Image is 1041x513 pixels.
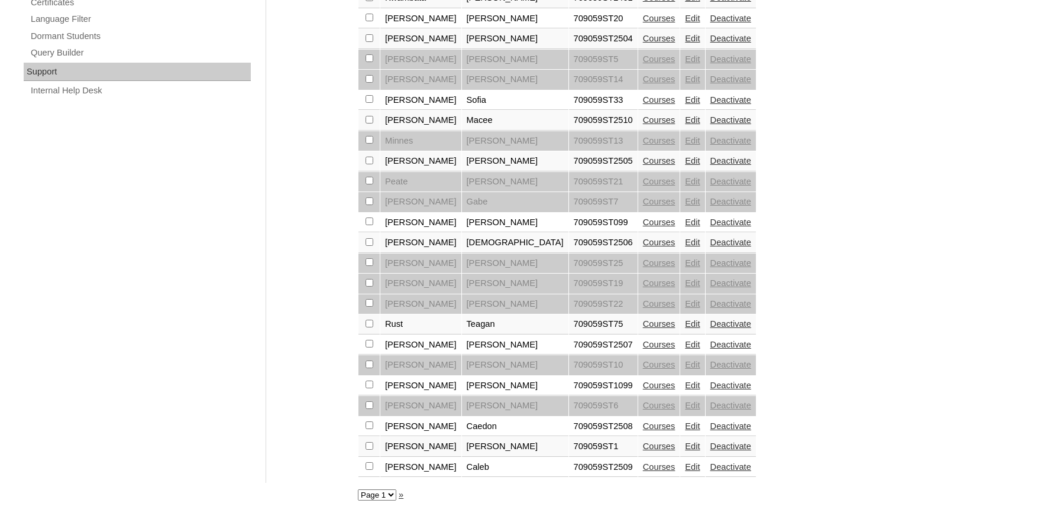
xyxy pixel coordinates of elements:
td: 709059ST14 [569,70,638,90]
a: Edit [685,54,700,64]
td: 709059ST6 [569,396,638,416]
td: [PERSON_NAME] [462,131,568,151]
td: [PERSON_NAME] [462,254,568,274]
a: Deactivate [710,421,751,431]
a: Edit [685,14,700,23]
td: [PERSON_NAME] [380,457,461,478]
td: 709059ST2507 [569,335,638,355]
a: Courses [643,156,675,165]
td: [PERSON_NAME] [380,417,461,437]
a: Edit [685,319,700,329]
td: 709059ST19 [569,274,638,294]
a: Courses [643,238,675,247]
a: Deactivate [710,74,751,84]
td: [PERSON_NAME] [380,335,461,355]
td: [PERSON_NAME] [380,192,461,212]
a: Edit [685,136,700,145]
a: Courses [643,278,675,288]
a: Edit [685,197,700,206]
td: [PERSON_NAME] [462,29,568,49]
a: Deactivate [710,462,751,472]
a: Deactivate [710,54,751,64]
td: [PERSON_NAME] [462,335,568,355]
a: Courses [643,421,675,431]
a: Deactivate [710,197,751,206]
td: [PERSON_NAME] [380,70,461,90]
td: [PERSON_NAME] [380,355,461,375]
a: Deactivate [710,299,751,309]
a: Deactivate [710,381,751,390]
a: Edit [685,34,700,43]
a: Language Filter [30,12,251,27]
a: Query Builder [30,46,251,60]
td: [PERSON_NAME] [380,254,461,274]
a: Edit [685,340,700,349]
a: Courses [643,299,675,309]
td: [PERSON_NAME] [462,70,568,90]
td: [PERSON_NAME] [462,274,568,294]
a: Deactivate [710,238,751,247]
td: [PERSON_NAME] [380,396,461,416]
td: [PERSON_NAME] [380,29,461,49]
td: [PERSON_NAME] [380,274,461,294]
a: Edit [685,278,700,288]
td: [PERSON_NAME] [380,376,461,396]
td: [PERSON_NAME] [462,50,568,70]
a: Edit [685,401,700,410]
a: Edit [685,421,700,431]
a: Deactivate [710,360,751,369]
a: Deactivate [710,441,751,451]
td: 709059ST10 [569,355,638,375]
a: Deactivate [710,340,751,349]
td: [PERSON_NAME] [380,111,461,131]
a: Courses [643,258,675,268]
a: Courses [643,217,675,227]
td: Caleb [462,457,568,478]
td: [PERSON_NAME] [462,151,568,171]
td: 709059ST20 [569,9,638,29]
a: Courses [643,34,675,43]
td: 709059ST13 [569,131,638,151]
td: 709059ST2506 [569,233,638,253]
a: Courses [643,14,675,23]
td: [PERSON_NAME] [462,376,568,396]
td: 709059ST099 [569,213,638,233]
a: Edit [685,299,700,309]
td: 709059ST75 [569,314,638,335]
a: Edit [685,258,700,268]
td: [PERSON_NAME] [462,213,568,233]
a: Edit [685,95,700,105]
td: [PERSON_NAME] [380,233,461,253]
a: Edit [685,238,700,247]
a: Courses [643,360,675,369]
a: Courses [643,177,675,186]
a: Deactivate [710,278,751,288]
td: 709059ST22 [569,294,638,314]
td: [PERSON_NAME] [462,355,568,375]
a: Edit [685,360,700,369]
td: 709059ST2505 [569,151,638,171]
td: [PERSON_NAME] [380,50,461,70]
a: Edit [685,156,700,165]
a: Edit [685,115,700,125]
td: [PERSON_NAME] [462,396,568,416]
td: 709059ST5 [569,50,638,70]
a: Deactivate [710,217,751,227]
a: Courses [643,115,675,125]
a: Courses [643,381,675,390]
td: Caedon [462,417,568,437]
a: Courses [643,54,675,64]
td: Teagan [462,314,568,335]
a: Deactivate [710,401,751,410]
td: 709059ST2510 [569,111,638,131]
a: Courses [643,401,675,410]
td: [PERSON_NAME] [380,437,461,457]
td: 709059ST2508 [569,417,638,437]
a: Courses [643,136,675,145]
td: 709059ST2504 [569,29,638,49]
a: Edit [685,217,700,227]
a: Deactivate [710,14,751,23]
a: Courses [643,197,675,206]
td: 709059ST1099 [569,376,638,396]
a: Edit [685,177,700,186]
